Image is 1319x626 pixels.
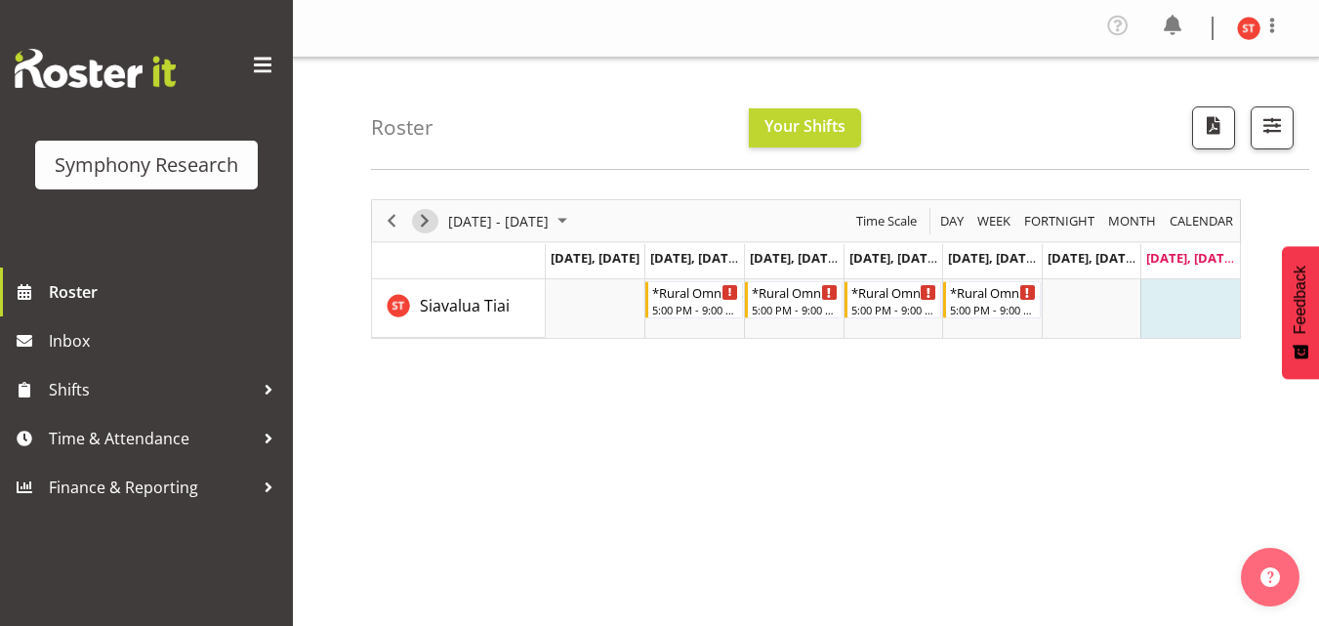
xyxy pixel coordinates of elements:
[1237,17,1260,40] img: siavalua-tiai11860.jpg
[420,294,510,317] a: Siavalua Tiai
[854,209,919,233] span: Time Scale
[849,249,938,267] span: [DATE], [DATE]
[371,199,1241,339] div: Timeline Week of August 31, 2025
[974,209,1014,233] button: Timeline Week
[752,282,838,302] div: *Rural Omni
[445,209,576,233] button: August 25 - 31, 2025
[950,302,1036,317] div: 5:00 PM - 9:00 PM
[652,282,738,302] div: *Rural Omni
[948,249,1037,267] span: [DATE], [DATE]
[1021,209,1098,233] button: Fortnight
[645,281,743,318] div: Siavalua Tiai"s event - *Rural Omni Begin From Tuesday, August 26, 2025 at 5:00:00 PM GMT+12:00 E...
[937,209,968,233] button: Timeline Day
[49,326,283,355] span: Inbox
[379,209,405,233] button: Previous
[1260,567,1280,587] img: help-xxl-2.png
[1168,209,1235,233] span: calendar
[950,282,1036,302] div: *Rural Omni
[853,209,921,233] button: Time Scale
[652,302,738,317] div: 5:00 PM - 9:00 PM
[1167,209,1237,233] button: Month
[650,249,739,267] span: [DATE], [DATE]
[49,375,254,404] span: Shifts
[752,302,838,317] div: 5:00 PM - 9:00 PM
[1251,106,1294,149] button: Filter Shifts
[55,150,238,180] div: Symphony Research
[412,209,438,233] button: Next
[1106,209,1158,233] span: Month
[1105,209,1160,233] button: Timeline Month
[420,295,510,316] span: Siavalua Tiai
[1048,249,1136,267] span: [DATE], [DATE]
[551,249,639,267] span: [DATE], [DATE]
[1022,209,1096,233] span: Fortnight
[372,279,546,338] td: Siavalua Tiai resource
[749,108,861,147] button: Your Shifts
[938,209,966,233] span: Day
[1292,266,1309,334] span: Feedback
[1146,249,1235,267] span: [DATE], [DATE]
[745,281,843,318] div: Siavalua Tiai"s event - *Rural Omni Begin From Wednesday, August 27, 2025 at 5:00:00 PM GMT+12:00...
[1192,106,1235,149] button: Download a PDF of the roster according to the set date range.
[49,473,254,502] span: Finance & Reporting
[546,279,1240,338] table: Timeline Week of August 31, 2025
[375,200,408,241] div: Previous
[845,281,942,318] div: Siavalua Tiai"s event - *Rural Omni Begin From Thursday, August 28, 2025 at 5:00:00 PM GMT+12:00 ...
[943,281,1041,318] div: Siavalua Tiai"s event - *Rural Omni Begin From Friday, August 29, 2025 at 5:00:00 PM GMT+12:00 En...
[408,200,441,241] div: Next
[15,49,176,88] img: Rosterit website logo
[1282,246,1319,379] button: Feedback - Show survey
[764,115,845,137] span: Your Shifts
[750,249,839,267] span: [DATE], [DATE]
[371,116,433,139] h4: Roster
[49,424,254,453] span: Time & Attendance
[975,209,1012,233] span: Week
[49,277,283,307] span: Roster
[851,302,937,317] div: 5:00 PM - 9:00 PM
[446,209,551,233] span: [DATE] - [DATE]
[851,282,937,302] div: *Rural Omni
